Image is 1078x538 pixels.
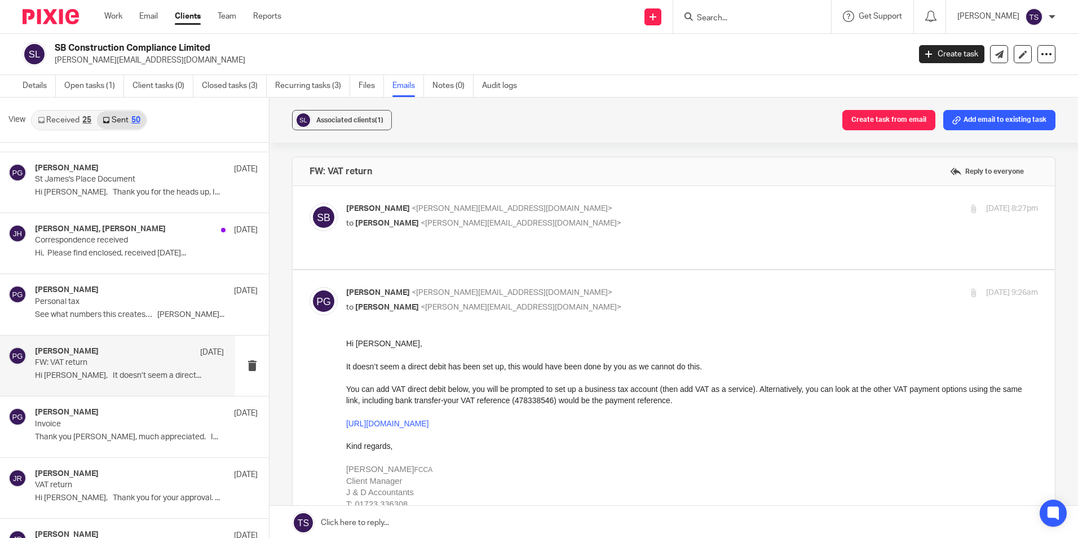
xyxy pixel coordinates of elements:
a: Details [23,75,56,97]
span: [PERSON_NAME][STREET_ADDRESS][PERSON_NAME] [125,439,293,446]
a: Reports [253,11,281,22]
a: Recurring tasks (3) [275,75,350,97]
span: <[PERSON_NAME][EMAIL_ADDRESS][DOMAIN_NAME]> [412,205,612,213]
img: svg%3E [23,42,46,66]
p: [DATE] 8:27pm [986,203,1038,215]
button: Create task from email [842,110,935,130]
a: Client tasks (0) [132,75,193,97]
p: [PERSON_NAME] [957,11,1019,22]
span: A: [118,439,125,446]
h4: [PERSON_NAME] [35,469,99,479]
a: Notes (0) [432,75,474,97]
p: [DATE] [234,469,258,480]
a: [PERSON_NAME][EMAIL_ADDRESS][DOMAIN_NAME] [93,520,290,529]
span: [PERSON_NAME] [355,219,419,227]
span: Limited [278,427,301,434]
span: [PERSON_NAME] [355,303,419,311]
img: svg%3E [310,287,338,315]
img: svg%3E [8,469,26,487]
h2: SB Construction Compliance Limited [55,42,732,54]
a: Received25 [32,111,97,129]
span: <[PERSON_NAME][EMAIL_ADDRESS][DOMAIN_NAME]> [412,289,612,297]
a: [PERSON_NAME][EMAIL_ADDRESS][DOMAIN_NAME] [126,458,287,465]
p: Hi, Please find enclosed, received [DATE]... [35,249,258,258]
label: Reply to everyone [947,163,1027,180]
span: <[PERSON_NAME][EMAIL_ADDRESS][DOMAIN_NAME]> [421,219,621,227]
img: svg%3E [310,203,338,231]
img: svg%3E [8,224,26,242]
span: SB Construction Compliance is a trading style of SB Construction Compliance Limited and is a comp... [1,487,571,492]
p: [DATE] [200,347,224,358]
img: Pixie [23,9,79,24]
p: [DATE] 9:26am [986,287,1038,299]
span: FCCA [68,128,87,136]
p: Invoice [35,420,213,429]
a: [PERSON_NAME][EMAIL_ADDRESS][DOMAIN_NAME] [8,173,216,182]
span: [PERSON_NAME] - Director [118,416,227,425]
a: Sent50 [97,111,145,129]
p: Personal tax [35,297,213,307]
p: See what numbers this creates… [PERSON_NAME]... [35,310,258,320]
img: svg%3E [295,112,312,129]
a: Create task [919,45,984,63]
span: [PERSON_NAME] [346,289,410,297]
img: svg%3E [8,347,26,365]
div: 25 [82,116,91,124]
span: [PERSON_NAME] [346,205,410,213]
a: Email [139,11,158,22]
a: Audit logs [482,75,525,97]
p: VAT return [35,480,213,490]
a: Closed tasks (3) [202,75,267,97]
span: M: [118,449,126,456]
img: svg%3E [8,285,26,303]
a: Work [104,11,122,22]
p: [PERSON_NAME][EMAIL_ADDRESS][DOMAIN_NAME] [55,55,902,66]
h4: FW: VAT return [310,166,372,177]
span: This email and any files transmitted with it are confidential and intended solely for the use of ... [1,468,689,486]
a: Open tasks (1) [64,75,124,97]
img: svg%3E [1025,8,1043,26]
button: Add email to existing task [943,110,1055,130]
p: Thank you [PERSON_NAME], much appreciated. I... [35,433,258,442]
h4: [PERSON_NAME] [35,285,99,295]
span: to [346,219,354,227]
span: (1) [375,117,383,124]
span: H&S Consultant & TWC / [118,427,278,434]
img: svg%3E [8,164,26,182]
input: Search [696,14,797,24]
p: [DATE] [234,408,258,419]
span: Associated clients [316,117,383,124]
p: St James's Place Document [35,175,213,184]
img: svg%3E [8,408,26,426]
span: View [8,114,25,126]
div: 50 [131,116,140,124]
button: Associated clients(1) [292,110,392,130]
h4: [PERSON_NAME] [35,408,99,417]
h4: [PERSON_NAME], [PERSON_NAME] [35,224,166,234]
span: Get Support [859,12,902,20]
p: Hi [PERSON_NAME], Thank you for your approval. ... [35,493,258,503]
span: to [346,303,354,311]
p: Correspondence received [35,236,213,245]
a: Emails [392,75,424,97]
b: SB Construction Compliance [189,427,278,434]
span: E: [118,458,125,465]
p: Hi [PERSON_NAME], It doesn’t seem a direct... [35,371,224,381]
h4: [PERSON_NAME] [35,347,99,356]
h4: [PERSON_NAME] [35,164,99,173]
a: Team [218,11,236,22]
a: Clients [175,11,201,22]
p: [DATE] [234,164,258,175]
p: [DATE] [234,285,258,297]
p: FW: VAT return [35,358,186,368]
a: Files [359,75,384,97]
span: <[PERSON_NAME][EMAIL_ADDRESS][DOMAIN_NAME]> [421,303,621,311]
span: [PHONE_NUMBER] [127,449,185,456]
a: [DOMAIN_NAME] [10,184,76,193]
p: [DATE] [234,224,258,236]
p: Hi [PERSON_NAME], Thank you for the heads up, I... [35,188,258,197]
